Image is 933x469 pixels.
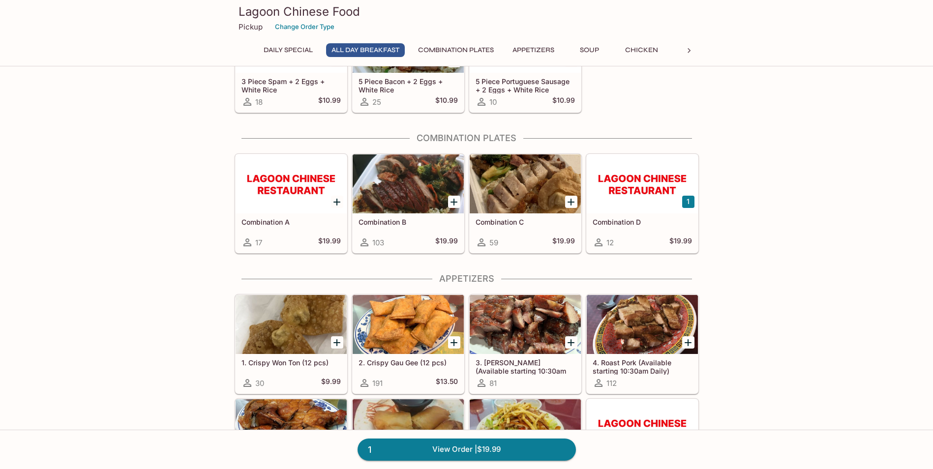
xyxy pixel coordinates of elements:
[255,379,264,388] span: 30
[435,96,458,108] h5: $10.99
[435,236,458,248] h5: $19.99
[568,43,612,57] button: Soup
[552,236,575,248] h5: $19.99
[587,399,698,458] div: 8. Lup Cheong (5)
[236,154,347,213] div: Combination A
[413,43,499,57] button: Combination Plates
[235,294,347,394] a: 1. Crispy Won Ton (12 pcs)30$9.99
[507,43,560,57] button: Appetizers
[318,236,341,248] h5: $19.99
[271,19,339,34] button: Change Order Type
[476,358,575,375] h5: 3. [PERSON_NAME] (Available starting 10:30am Daily)
[235,273,699,284] h4: Appetizers
[241,218,341,226] h5: Combination A
[476,218,575,226] h5: Combination C
[448,196,460,208] button: Add Combination B
[470,154,581,213] div: Combination C
[372,238,384,247] span: 103
[359,358,458,367] h5: 2. Crispy Gau Gee (12 pcs)
[620,43,664,57] button: Chicken
[469,294,581,394] a: 3. [PERSON_NAME] (Available starting 10:30am Daily)81
[235,133,699,144] h4: Combination Plates
[606,379,617,388] span: 112
[565,196,577,208] button: Add Combination C
[362,443,377,457] span: 1
[352,294,464,394] a: 2. Crispy Gau Gee (12 pcs)191$13.50
[321,377,341,389] h5: $9.99
[682,196,694,208] button: Add Combination D
[552,96,575,108] h5: $10.99
[586,154,698,253] a: Combination D12$19.99
[358,439,576,460] a: 1View Order |$19.99
[606,238,614,247] span: 12
[448,336,460,349] button: Add 2. Crispy Gau Gee (12 pcs)
[326,43,405,57] button: All Day Breakfast
[586,294,698,394] a: 4. Roast Pork (Available starting 10:30am Daily)112
[565,336,577,349] button: Add 3. Char Siu (Available starting 10:30am Daily)
[331,336,343,349] button: Add 1. Crispy Won Ton (12 pcs)
[359,218,458,226] h5: Combination B
[470,14,581,73] div: 5 Piece Portuguese Sausage + 2 Eggs + White Rice
[587,295,698,354] div: 4. Roast Pork (Available starting 10:30am Daily)
[669,236,692,248] h5: $19.99
[353,399,464,458] div: 6. Spring Roll (2)
[236,14,347,73] div: 3 Piece Spam + 2 Eggs + White Rice
[239,4,695,19] h3: Lagoon Chinese Food
[476,77,575,93] h5: 5 Piece Portuguese Sausage + 2 Eggs + White Rice
[353,154,464,213] div: Combination B
[236,295,347,354] div: 1. Crispy Won Ton (12 pcs)
[372,97,381,107] span: 25
[469,154,581,253] a: Combination C59$19.99
[359,77,458,93] h5: 5 Piece Bacon + 2 Eggs + White Rice
[318,96,341,108] h5: $10.99
[587,154,698,213] div: Combination D
[353,14,464,73] div: 5 Piece Bacon + 2 Eggs + White Rice
[593,358,692,375] h5: 4. Roast Pork (Available starting 10:30am Daily)
[239,22,263,31] p: Pickup
[255,238,262,247] span: 17
[470,399,581,458] div: 7. Chinese Chicken Salad
[255,97,263,107] span: 18
[235,154,347,253] a: Combination A17$19.99
[258,43,318,57] button: Daily Special
[682,336,694,349] button: Add 4. Roast Pork (Available starting 10:30am Daily)
[489,238,498,247] span: 59
[241,358,341,367] h5: 1. Crispy Won Ton (12 pcs)
[236,399,347,458] div: 5. Roast Duck (Available starting 10:30am Daily)
[489,97,497,107] span: 10
[489,379,497,388] span: 81
[353,295,464,354] div: 2. Crispy Gau Gee (12 pcs)
[672,43,716,57] button: Beef
[331,196,343,208] button: Add Combination A
[470,295,581,354] div: 3. Char Siu (Available starting 10:30am Daily)
[436,377,458,389] h5: $13.50
[241,77,341,93] h5: 3 Piece Spam + 2 Eggs + White Rice
[352,154,464,253] a: Combination B103$19.99
[593,218,692,226] h5: Combination D
[372,379,383,388] span: 191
